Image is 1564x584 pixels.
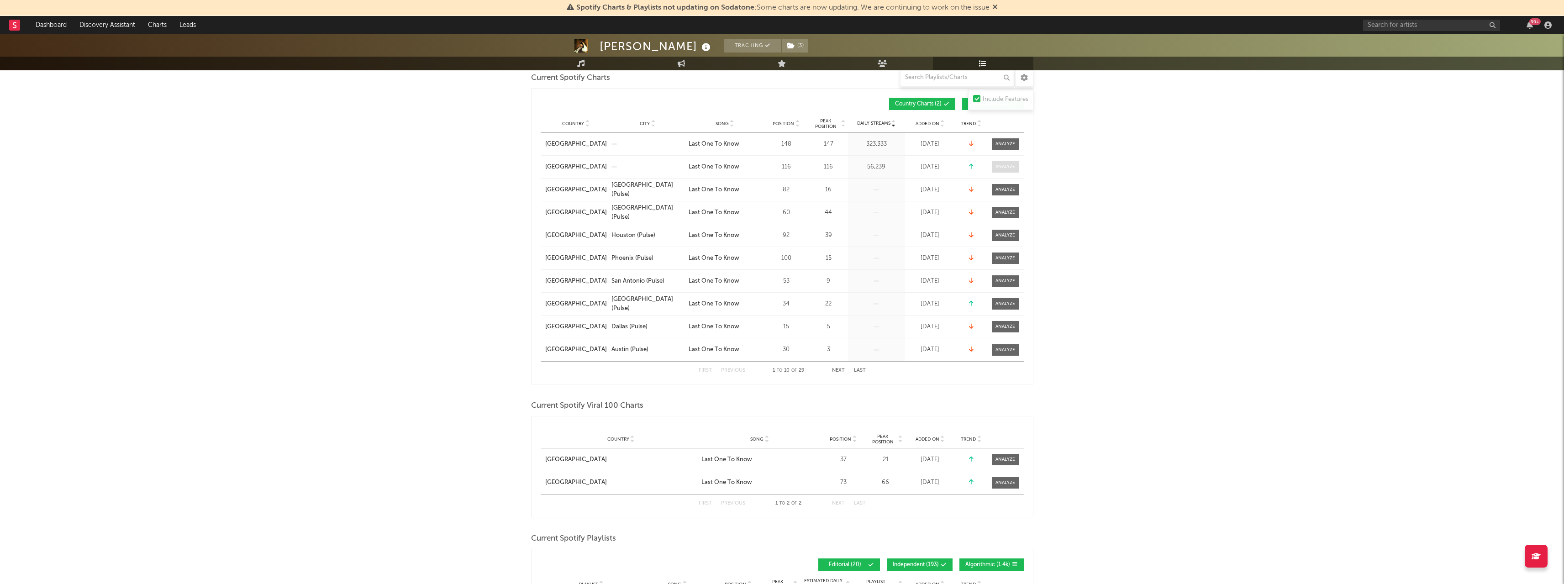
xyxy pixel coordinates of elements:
[781,39,809,53] span: ( 3 )
[689,345,739,354] div: Last One To Know
[854,501,866,506] button: Last
[811,208,846,217] div: 44
[766,163,807,172] div: 116
[1363,20,1500,31] input: Search for artists
[73,16,142,34] a: Discovery Assistant
[907,231,953,240] div: [DATE]
[961,121,976,126] span: Trend
[689,345,761,354] a: Last One To Know
[893,562,939,568] span: Independent ( 193 )
[779,501,785,505] span: to
[907,478,953,487] div: [DATE]
[531,533,616,544] span: Current Spotify Playlists
[611,345,684,354] a: Austin (Pulse)
[965,562,1010,568] span: Algorithmic ( 1.4k )
[576,4,754,11] span: Spotify Charts & Playlists not updating on Sodatone
[907,277,953,286] div: [DATE]
[701,455,818,464] a: Last One To Know
[766,140,807,149] div: 148
[907,345,953,354] div: [DATE]
[850,140,903,149] div: 323,333
[611,254,653,263] div: Phoenix (Pulse)
[1529,18,1541,25] div: 99 +
[961,437,976,442] span: Trend
[545,478,607,487] div: [GEOGRAPHIC_DATA]
[777,368,782,373] span: to
[545,254,607,263] a: [GEOGRAPHIC_DATA]
[907,322,953,331] div: [DATE]
[811,322,846,331] div: 5
[832,368,845,373] button: Next
[823,455,864,464] div: 37
[545,277,607,286] a: [GEOGRAPHIC_DATA]
[611,322,648,331] div: Dallas (Pulse)
[611,231,655,240] div: Houston (Pulse)
[545,163,607,172] a: [GEOGRAPHIC_DATA]
[701,478,818,487] a: Last One To Know
[545,185,607,195] a: [GEOGRAPHIC_DATA]
[721,501,745,506] button: Previous
[611,277,684,286] a: San Antonio (Pulse)
[983,94,1028,105] div: Include Features
[887,558,953,571] button: Independent(193)
[545,300,607,309] a: [GEOGRAPHIC_DATA]
[689,277,739,286] div: Last One To Know
[611,181,684,199] a: [GEOGRAPHIC_DATA] (Pulse)
[811,345,846,354] div: 3
[750,437,764,442] span: Song
[811,300,846,309] div: 22
[811,118,840,129] span: Peak Position
[611,204,684,221] a: [GEOGRAPHIC_DATA] (Pulse)
[611,254,684,263] a: Phoenix (Pulse)
[545,208,607,217] a: [GEOGRAPHIC_DATA]
[545,478,697,487] a: [GEOGRAPHIC_DATA]
[689,277,761,286] a: Last One To Know
[689,163,761,172] a: Last One To Know
[773,121,794,126] span: Position
[907,254,953,263] div: [DATE]
[611,345,648,354] div: Austin (Pulse)
[531,73,610,84] span: Current Spotify Charts
[907,455,953,464] div: [DATE]
[766,322,807,331] div: 15
[689,231,739,240] div: Last One To Know
[607,437,629,442] span: Country
[545,455,607,464] div: [GEOGRAPHIC_DATA]
[545,140,607,149] a: [GEOGRAPHIC_DATA]
[689,322,739,331] div: Last One To Know
[716,121,729,126] span: Song
[689,300,761,309] a: Last One To Know
[689,322,761,331] a: Last One To Know
[811,185,846,195] div: 16
[791,368,797,373] span: of
[916,121,939,126] span: Added On
[699,368,712,373] button: First
[907,208,953,217] div: [DATE]
[869,434,897,445] span: Peak Position
[611,322,684,331] a: Dallas (Pulse)
[766,277,807,286] div: 53
[29,16,73,34] a: Dashboard
[545,322,607,331] a: [GEOGRAPHIC_DATA]
[869,478,903,487] div: 66
[689,254,761,263] a: Last One To Know
[766,300,807,309] div: 34
[916,437,939,442] span: Added On
[854,368,866,373] button: Last
[689,208,761,217] a: Last One To Know
[869,455,903,464] div: 21
[782,39,808,53] button: (3)
[857,120,890,127] span: Daily Streams
[611,295,684,313] div: [GEOGRAPHIC_DATA] (Pulse)
[823,478,864,487] div: 73
[766,254,807,263] div: 100
[611,231,684,240] a: Houston (Pulse)
[689,208,739,217] div: Last One To Know
[907,300,953,309] div: [DATE]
